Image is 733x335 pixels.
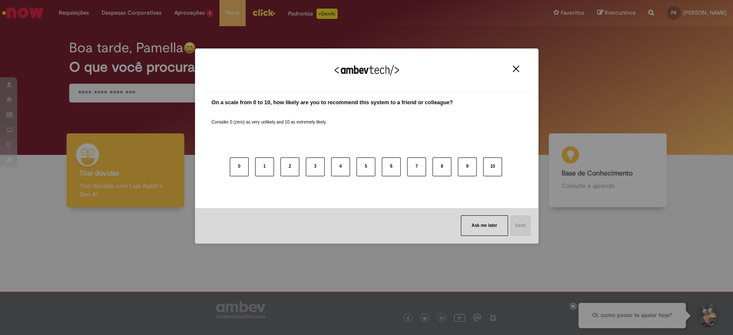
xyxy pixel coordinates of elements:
button: 2 [280,157,299,176]
button: 8 [432,157,451,176]
label: Consider 0 (zero) as very unlikely and 10 as extremely likely. [212,109,327,125]
button: Ask me later [461,215,508,236]
button: 3 [306,157,325,176]
button: 7 [407,157,426,176]
label: On a scale from 0 to 10, how likely are you to recommend this system to a friend or colleague? [212,99,453,107]
button: 9 [458,157,477,176]
button: 10 [483,157,502,176]
img: Close [513,66,519,72]
button: 1 [255,157,274,176]
button: 4 [331,157,350,176]
img: Logo Ambevtech [335,65,399,75]
button: Close [510,65,522,72]
button: 0 [230,157,249,176]
button: 5 [356,157,375,176]
button: 6 [382,157,401,176]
